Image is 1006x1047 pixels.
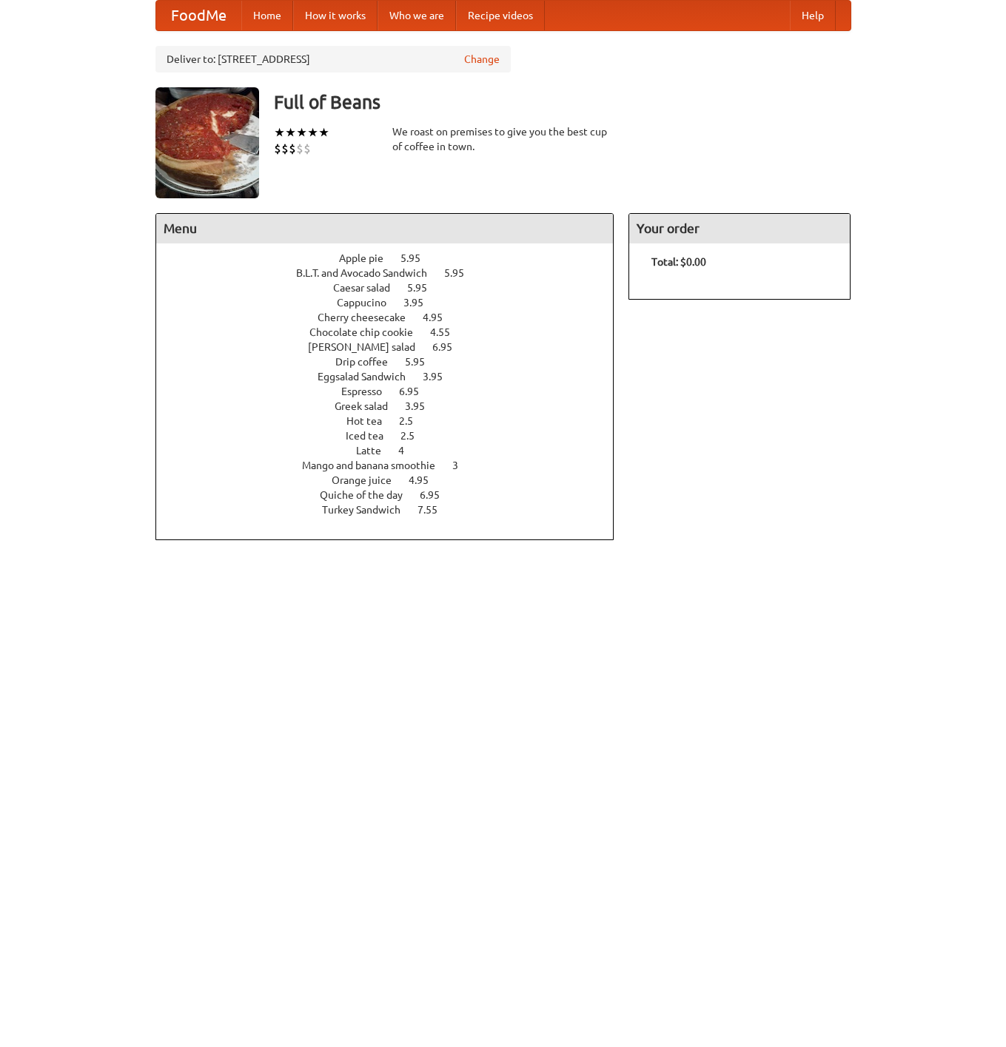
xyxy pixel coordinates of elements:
span: 3.95 [405,400,440,412]
span: 2.5 [400,430,429,442]
h4: Your order [629,214,850,243]
span: 4.55 [430,326,465,338]
span: 5.95 [444,267,479,279]
a: Quiche of the day 6.95 [320,489,467,501]
span: Iced tea [346,430,398,442]
img: angular.jpg [155,87,259,198]
a: Espresso 6.95 [341,386,446,397]
span: 5.95 [405,356,440,368]
a: Change [464,52,500,67]
a: [PERSON_NAME] salad 6.95 [308,341,480,353]
span: Greek salad [335,400,403,412]
span: Hot tea [346,415,397,427]
span: 4 [398,445,419,457]
span: Quiche of the day [320,489,418,501]
span: 6.95 [399,386,434,397]
span: 3.95 [423,371,457,383]
a: Greek salad 3.95 [335,400,452,412]
span: 3 [452,459,473,471]
a: Apple pie 5.95 [339,252,448,264]
li: ★ [296,124,307,141]
span: 6.95 [420,489,455,501]
a: Eggsalad Sandwich 3.95 [318,371,470,383]
a: Caesar salad 5.95 [333,282,455,294]
span: 5.95 [407,282,442,294]
span: Caesar salad [333,282,405,294]
a: Mango and banana smoothie 3 [302,459,486,471]
span: Espresso [341,386,397,397]
a: Cherry cheesecake 4.95 [318,312,470,323]
a: How it works [293,1,378,30]
a: FoodMe [156,1,241,30]
b: Total: $0.00 [651,256,706,268]
span: Latte [356,445,396,457]
li: $ [304,141,311,157]
li: ★ [285,124,296,141]
li: $ [281,141,289,157]
h4: Menu [156,214,614,243]
span: 6.95 [432,341,467,353]
div: We roast on premises to give you the best cup of coffee in town. [392,124,614,154]
div: Deliver to: [STREET_ADDRESS] [155,46,511,73]
a: Cappucino 3.95 [337,297,451,309]
span: Apple pie [339,252,398,264]
li: ★ [307,124,318,141]
li: ★ [318,124,329,141]
span: Mango and banana smoothie [302,459,450,471]
span: Chocolate chip cookie [309,326,428,338]
span: 2.5 [399,415,428,427]
span: Cappucino [337,297,401,309]
span: 5.95 [400,252,435,264]
span: Cherry cheesecake [318,312,420,323]
a: Chocolate chip cookie 4.55 [309,326,477,338]
span: Turkey Sandwich [322,504,415,516]
span: 7.55 [418,504,452,516]
span: B.L.T. and Avocado Sandwich [296,267,442,279]
span: Orange juice [332,474,406,486]
a: Recipe videos [456,1,545,30]
span: 4.95 [409,474,443,486]
a: Turkey Sandwich 7.55 [322,504,465,516]
li: $ [274,141,281,157]
a: Home [241,1,293,30]
li: $ [296,141,304,157]
a: Latte 4 [356,445,432,457]
span: [PERSON_NAME] salad [308,341,430,353]
a: Who we are [378,1,456,30]
li: ★ [274,124,285,141]
a: Drip coffee 5.95 [335,356,452,368]
h3: Full of Beans [274,87,851,117]
span: 3.95 [403,297,438,309]
a: Iced tea 2.5 [346,430,442,442]
a: Orange juice 4.95 [332,474,456,486]
a: Help [790,1,836,30]
a: B.L.T. and Avocado Sandwich 5.95 [296,267,492,279]
span: 4.95 [423,312,457,323]
span: Eggsalad Sandwich [318,371,420,383]
span: Drip coffee [335,356,403,368]
li: $ [289,141,296,157]
a: Hot tea 2.5 [346,415,440,427]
